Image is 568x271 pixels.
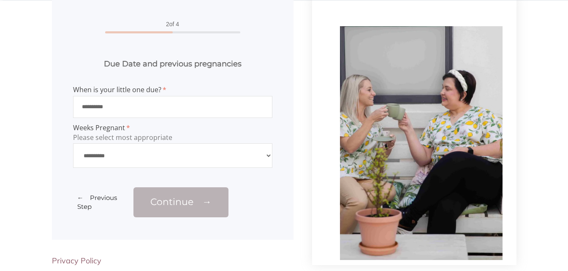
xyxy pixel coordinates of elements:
[52,256,101,266] a: Privacy Policy
[73,86,272,93] span: When is your little one due?
[77,194,117,211] span: Previous Step
[202,196,212,208] span: →
[73,143,272,168] select: Weeks Pregnant
[73,124,272,131] span: Weeks Pregnant
[150,196,193,208] span: Continue
[77,194,84,202] span: ←
[73,96,272,118] input: When is your little one due?
[88,21,257,27] span: of 4
[166,21,169,27] span: 2
[73,134,272,141] p: Please select most appropriate
[73,59,272,69] h2: Due Date and previous pregnancies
